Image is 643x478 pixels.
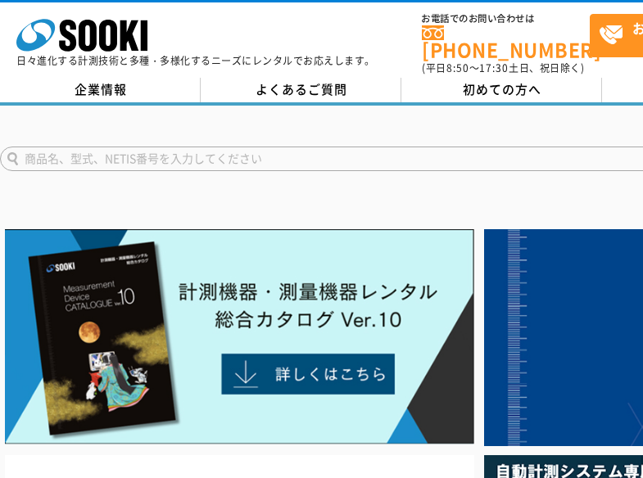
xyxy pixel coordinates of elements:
a: [PHONE_NUMBER] [422,25,590,59]
span: 17:30 [479,61,509,75]
span: 8:50 [446,61,469,75]
span: お電話でのお問い合わせは [422,14,590,24]
a: 初めての方へ [401,78,602,102]
img: Catalog Ver10 [5,229,474,444]
p: 日々進化する計測技術と多種・多様化するニーズにレンタルでお応えします。 [16,56,375,65]
span: 初めての方へ [463,80,541,98]
a: よくあるご質問 [201,78,401,102]
span: (平日 ～ 土日、祝日除く) [422,61,584,75]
